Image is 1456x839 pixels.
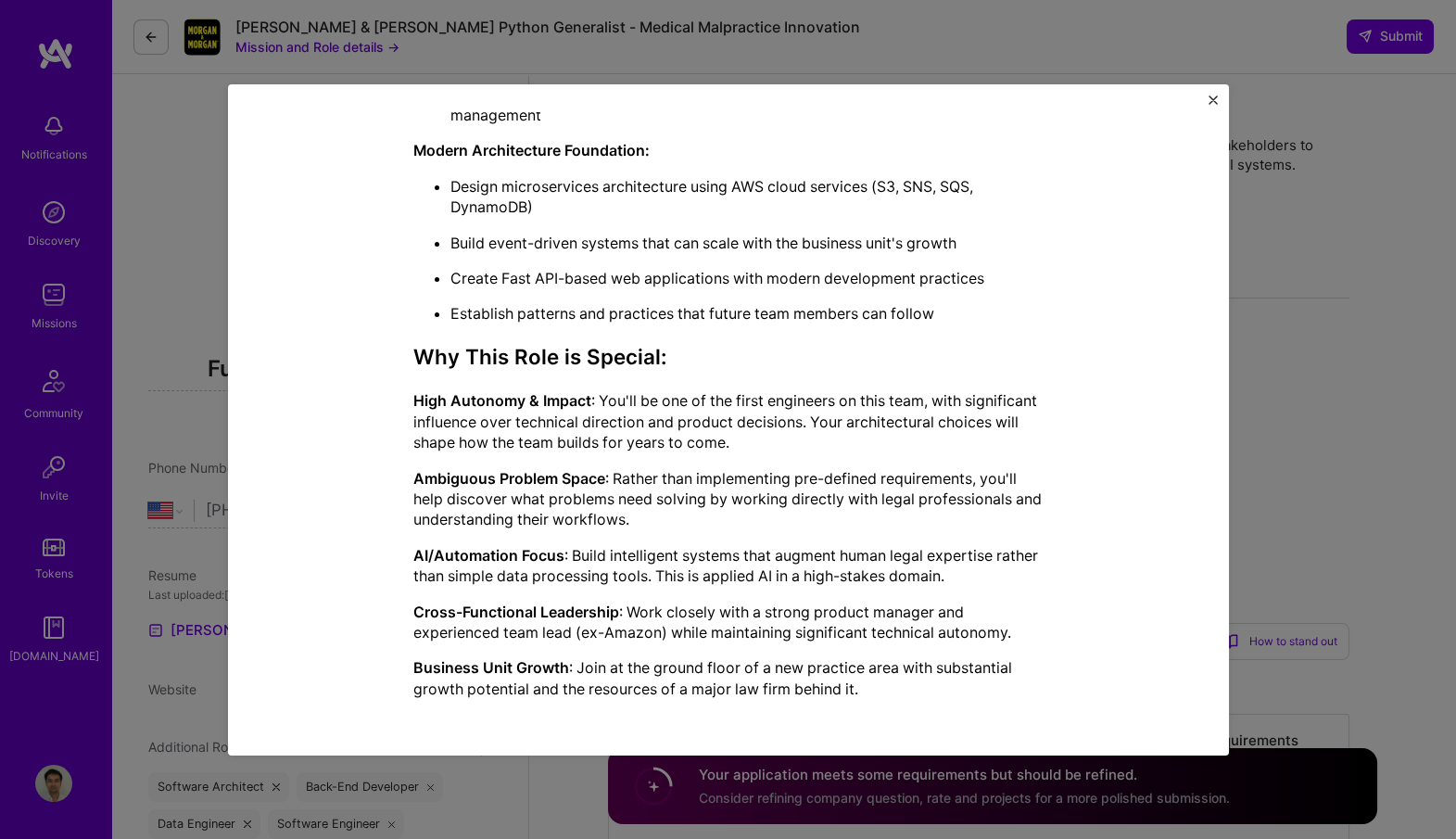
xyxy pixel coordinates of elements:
p: Build event-driven systems that can scale with the business unit's growth [450,233,1044,253]
p: : You'll be one of the first engineers on this team, with significant influence over technical di... [413,390,1044,452]
p: Create Fast API-based web applications with modern development practices [450,268,1044,288]
strong: Ambiguous Problem Space [413,469,605,488]
p: Establish patterns and practices that future team members can follow [450,303,1044,324]
strong: AI/Automation Focus [413,546,564,565]
strong: High Autonomy & Impact [413,391,591,410]
strong: Modern Architecture Foundation: [413,141,650,159]
strong: Business Unit Growth [413,658,569,677]
p: Design microservices architecture using AWS cloud services (S3, SNS, SQS, DynamoDB) [450,176,1044,218]
p: : Work closely with a strong product manager and experienced team lead (ex-Amazon) while maintain... [413,602,1044,643]
button: Close [1209,95,1218,115]
h3: Why This Role is Special: [413,345,1044,370]
p: : Join at the ground floor of a new practice area with substantial growth potential and the resou... [413,657,1044,699]
p: : Rather than implementing pre-defined requirements, you'll help discover what problems need solv... [413,468,1044,530]
strong: Cross-Functional Leadership [413,603,619,621]
p: : Build intelligent systems that augment human legal expertise rather than simple data processing... [413,545,1044,587]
